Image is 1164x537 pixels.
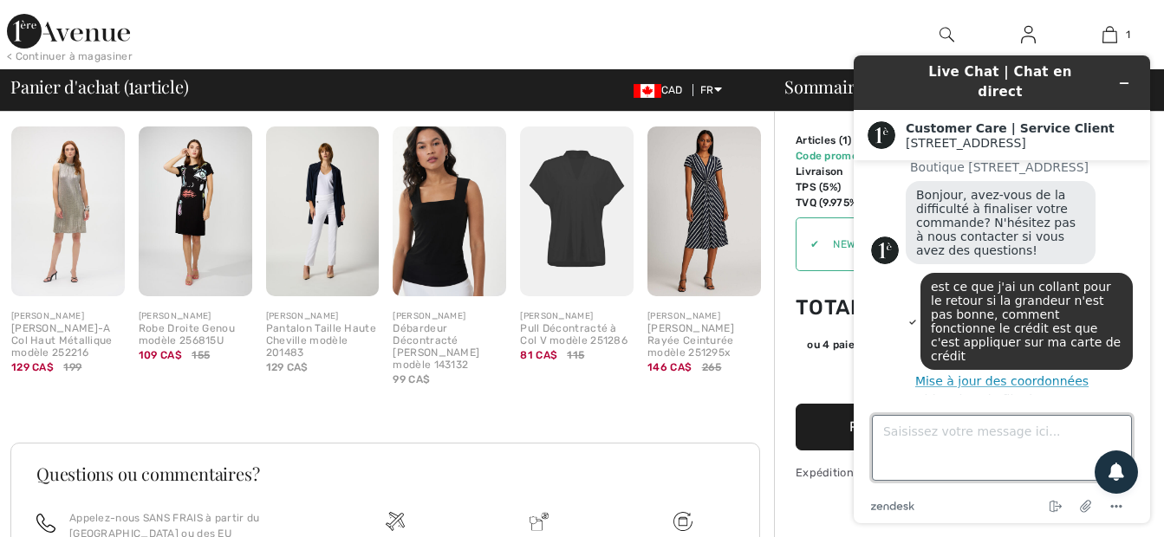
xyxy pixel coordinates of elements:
[7,14,130,49] img: 1ère Avenue
[139,349,182,361] span: 109 CA$
[393,310,506,323] div: [PERSON_NAME]
[796,133,891,148] td: Articles ( )
[7,49,133,64] div: < Continuer à magasiner
[393,373,430,385] span: 99 CA$
[393,323,506,371] div: Débardeur Décontracté [PERSON_NAME] modèle 143132
[796,278,891,337] td: Total
[796,337,1056,359] div: ou 4 paiements de32.49 CA$avecSezzle Cliquez pour en savoir plus sur Sezzle
[796,195,891,210] td: TVQ (9.975%)
[647,310,761,323] div: [PERSON_NAME]
[11,310,125,323] div: [PERSON_NAME]
[139,126,252,296] img: Robe Droite Genou modèle 256815U
[530,512,549,531] img: Livraison promise sans frais de dédouanement surprise&nbsp;!
[38,12,74,28] span: Chat
[807,337,1056,353] div: ou 4 paiements de avec
[1102,24,1117,45] img: Mon panier
[647,323,761,359] div: [PERSON_NAME] Rayée Ceinturée modèle 251295x
[386,512,405,531] img: Livraison gratuite dès 99$
[796,359,1056,398] iframe: PayPal-paypal
[520,323,634,347] div: Pull Décontracté à Col V modèle 251286
[128,74,134,96] span: 1
[11,361,54,373] span: 129 CA$
[266,126,380,296] img: Pantalon Taille Haute Cheville modèle 201483
[266,323,380,359] div: Pantalon Taille Haute Cheville modèle 201483
[1007,24,1050,46] a: Se connecter
[673,512,693,531] img: Livraison gratuite dès 99$
[36,514,55,533] img: call
[796,404,1056,450] button: Passer au paiement
[634,84,661,98] img: Canadian Dollar
[1021,24,1036,45] img: Mes infos
[36,465,734,482] h3: Questions ou commentaires?
[1070,24,1149,45] a: 1
[266,361,309,373] span: 129 CA$
[63,359,81,375] span: 199
[139,323,252,347] div: Robe Droite Genou modèle 256815U
[796,148,891,164] td: Code promo
[940,24,954,45] img: recherche
[192,347,210,363] span: 155
[1126,27,1130,42] span: 1
[10,78,189,95] span: Panier d'achat ( article)
[796,464,1056,481] div: Expédition sans interruption
[139,310,252,323] div: [PERSON_NAME]
[647,361,692,373] span: 146 CA$
[11,126,125,296] img: Robe Ligne-A Col Haut Métallique modèle 252216
[647,126,761,296] img: Robe Portefeuille Rayée Ceinturée modèle 251295x
[797,236,819,252] div: ✔
[840,42,1164,537] iframe: Trouvez des informations supplémentaires ici
[520,126,634,296] img: Pull Décontracté à Col V modèle 251286
[520,349,557,361] span: 81 CA$
[702,359,722,375] span: 265
[520,310,634,323] div: [PERSON_NAME]
[393,126,506,296] img: Débardeur Décontracté Col Carré modèle 143132
[764,78,1154,95] div: Sommaire
[796,179,891,195] td: TPS (5%)
[796,164,891,179] td: Livraison
[634,84,690,96] span: CAD
[266,310,380,323] div: [PERSON_NAME]
[700,84,722,96] span: FR
[567,347,584,363] span: 115
[10,92,774,113] h2: Nos clients ont aussi acheté
[819,218,994,270] input: Code promo
[11,323,125,359] div: [PERSON_NAME]-A Col Haut Métallique modèle 252216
